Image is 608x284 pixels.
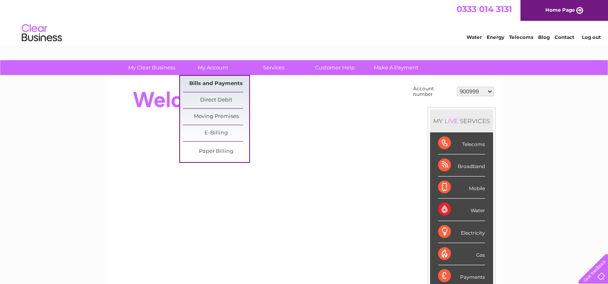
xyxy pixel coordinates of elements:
a: Bills and Payments [183,76,249,92]
a: Make A Payment [363,60,429,75]
a: Direct Debit [183,92,249,108]
div: Broadband [438,154,485,176]
a: Blog [538,34,550,40]
div: Telecoms [438,132,485,154]
a: Log out [581,34,600,40]
div: Gas [438,243,485,265]
a: Energy [487,34,504,40]
a: My Clear Business [119,60,185,75]
a: E-Billing [183,125,249,141]
img: logo.png [21,21,62,45]
a: Paper Billing [183,144,249,160]
a: Water [467,34,482,40]
a: Customer Help [302,60,368,75]
div: Electricity [438,221,485,243]
a: Contact [555,34,574,40]
a: Telecoms [509,34,533,40]
div: Mobile [438,176,485,199]
a: My Account [180,60,246,75]
td: Account number [411,84,455,99]
a: 0333 014 3131 [457,4,512,14]
div: Water [438,199,485,221]
div: Clear Business is a trading name of Verastar Limited (registered in [GEOGRAPHIC_DATA] No. 3667643... [115,4,494,39]
div: LIVE [443,117,460,125]
div: MY SERVICES [430,110,493,132]
a: Services [241,60,307,75]
a: Moving Premises [183,109,249,125]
